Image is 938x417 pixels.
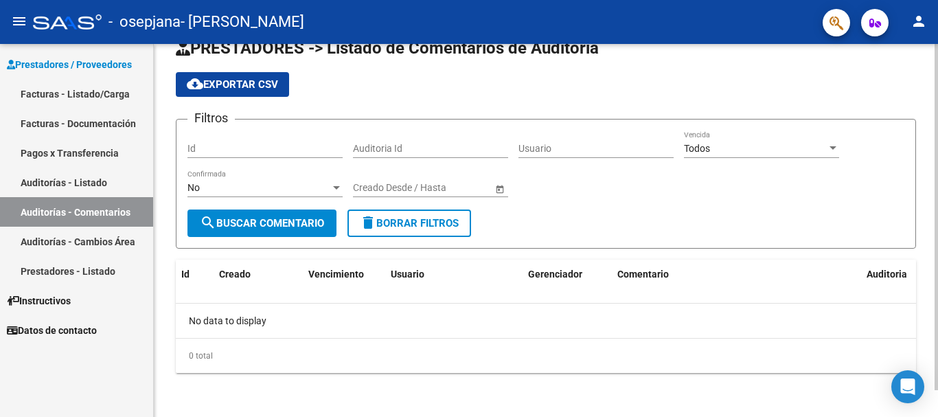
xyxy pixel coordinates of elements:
span: No [187,182,200,193]
span: Exportar CSV [187,78,278,91]
datatable-header-cell: Id [176,260,214,289]
span: Prestadores / Proveedores [7,57,132,72]
span: Creado [219,269,251,280]
span: Auditoria [867,269,907,280]
button: Buscar Comentario [187,210,336,237]
button: Borrar Filtros [347,210,471,237]
span: Usuario [391,269,424,280]
datatable-header-cell: Vencimiento [303,260,385,289]
span: Id [181,269,190,280]
input: End date [407,182,474,194]
span: Borrar Filtros [360,217,459,229]
span: Instructivos [7,293,71,308]
mat-icon: menu [11,13,27,30]
button: Exportar CSV [176,72,289,97]
span: Vencimiento [308,269,364,280]
datatable-header-cell: Auditoria [861,260,916,289]
mat-icon: cloud_download [187,76,203,92]
div: Open Intercom Messenger [891,370,924,403]
datatable-header-cell: Usuario [385,260,523,289]
span: PRESTADORES -> Listado de Comentarios de Auditoria [176,38,599,58]
datatable-header-cell: Gerenciador [523,260,612,289]
span: Comentario [617,269,669,280]
h3: Filtros [187,109,235,128]
datatable-header-cell: Comentario [612,260,861,289]
span: Datos de contacto [7,323,97,338]
mat-icon: search [200,214,216,231]
mat-icon: delete [360,214,376,231]
datatable-header-cell: Creado [214,260,303,289]
input: Start date [353,182,396,194]
span: Gerenciador [528,269,582,280]
mat-icon: person [911,13,927,30]
span: - [PERSON_NAME] [181,7,304,37]
span: Todos [684,143,710,154]
span: - osepjana [108,7,181,37]
div: No data to display [176,304,916,338]
div: 0 total [176,339,916,373]
span: Buscar Comentario [200,217,324,229]
button: Open calendar [492,181,507,196]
